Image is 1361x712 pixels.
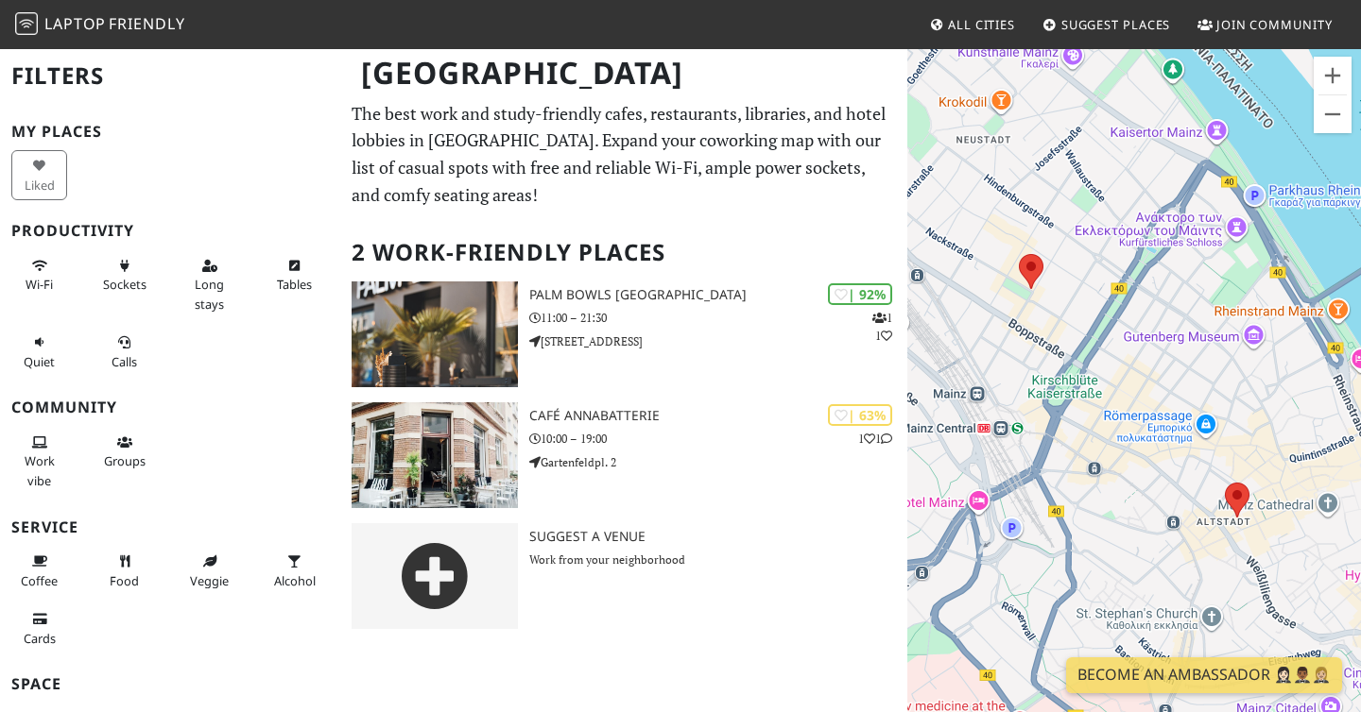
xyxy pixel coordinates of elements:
h3: Community [11,398,329,416]
h3: Suggest a Venue [529,529,907,545]
a: Café Annabatterie | 63% 11 Café Annabatterie 10:00 – 19:00 Gartenfeldpl. 2 [340,402,907,508]
span: Quiet [24,353,55,370]
h3: My Places [11,123,329,141]
h2: 2 Work-Friendly Places [352,224,896,281]
p: 1 1 [858,430,892,448]
button: Quiet [11,327,67,377]
p: Gartenfeldpl. 2 [529,453,907,471]
button: Tables [267,250,322,300]
a: LaptopFriendly LaptopFriendly [15,8,185,42]
p: Work from your neighborhood [529,551,907,568]
span: Work-friendly tables [277,276,312,293]
p: 11:00 – 21:30 [529,309,907,327]
p: 10:00 – 19:00 [529,430,907,448]
span: People working [25,452,55,488]
span: Friendly [109,13,184,34]
h3: Café Annabatterie [529,408,907,424]
button: Μεγέθυνση [1314,57,1352,94]
span: Alcohol [274,572,316,589]
h3: Palm Bowls [GEOGRAPHIC_DATA] [529,287,907,303]
div: | 63% [828,404,892,426]
span: Group tables [104,452,146,469]
span: Stable Wi-Fi [26,276,53,293]
button: Calls [96,327,152,377]
span: Coffee [21,572,58,589]
a: Palm Bowls Mainz | 92% 11 Palm Bowls [GEOGRAPHIC_DATA] 11:00 – 21:30 [STREET_ADDRESS] [340,281,907,387]
button: Alcohol [267,546,322,596]
a: Join Community [1190,8,1340,42]
button: Food [96,546,152,596]
h3: Service [11,518,329,536]
span: Suggest Places [1061,16,1171,33]
img: Café Annabatterie [352,402,518,508]
img: gray-place-d2bdb4477600e061c01bd816cc0f2ef0cfcb1ca9e3ad78868dd16fb2af073a21.png [352,523,518,629]
button: Cards [11,603,67,653]
p: 1 1 [872,309,892,345]
h3: Productivity [11,222,329,240]
span: Credit cards [24,630,56,647]
button: Coffee [11,546,67,596]
button: Σμίκρυνση [1314,95,1352,133]
h3: Space [11,675,329,693]
p: The best work and study-friendly cafes, restaurants, libraries, and hotel lobbies in [GEOGRAPHIC_... [352,100,896,209]
span: Long stays [195,276,224,312]
button: Groups [96,427,152,477]
img: LaptopFriendly [15,12,38,35]
h1: [GEOGRAPHIC_DATA] [346,47,904,99]
a: Suggest a Venue Work from your neighborhood [340,523,907,629]
button: Long stays [181,250,237,319]
a: All Cities [922,8,1023,42]
img: Palm Bowls Mainz [352,281,518,387]
a: Suggest Places [1035,8,1179,42]
span: Laptop [44,13,106,34]
span: Veggie [190,572,229,589]
h2: Filters [11,47,329,105]
span: Food [110,572,139,589]
span: Join Community [1216,16,1333,33]
span: Video/audio calls [112,353,137,370]
a: Become an Ambassador 🤵🏻‍♀️🤵🏾‍♂️🤵🏼‍♀️ [1066,657,1342,693]
span: All Cities [948,16,1015,33]
p: [STREET_ADDRESS] [529,332,907,350]
button: Work vibe [11,427,67,496]
div: | 92% [828,283,892,305]
button: Wi-Fi [11,250,67,300]
button: Sockets [96,250,152,300]
span: Power sockets [103,276,146,293]
button: Veggie [181,546,237,596]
